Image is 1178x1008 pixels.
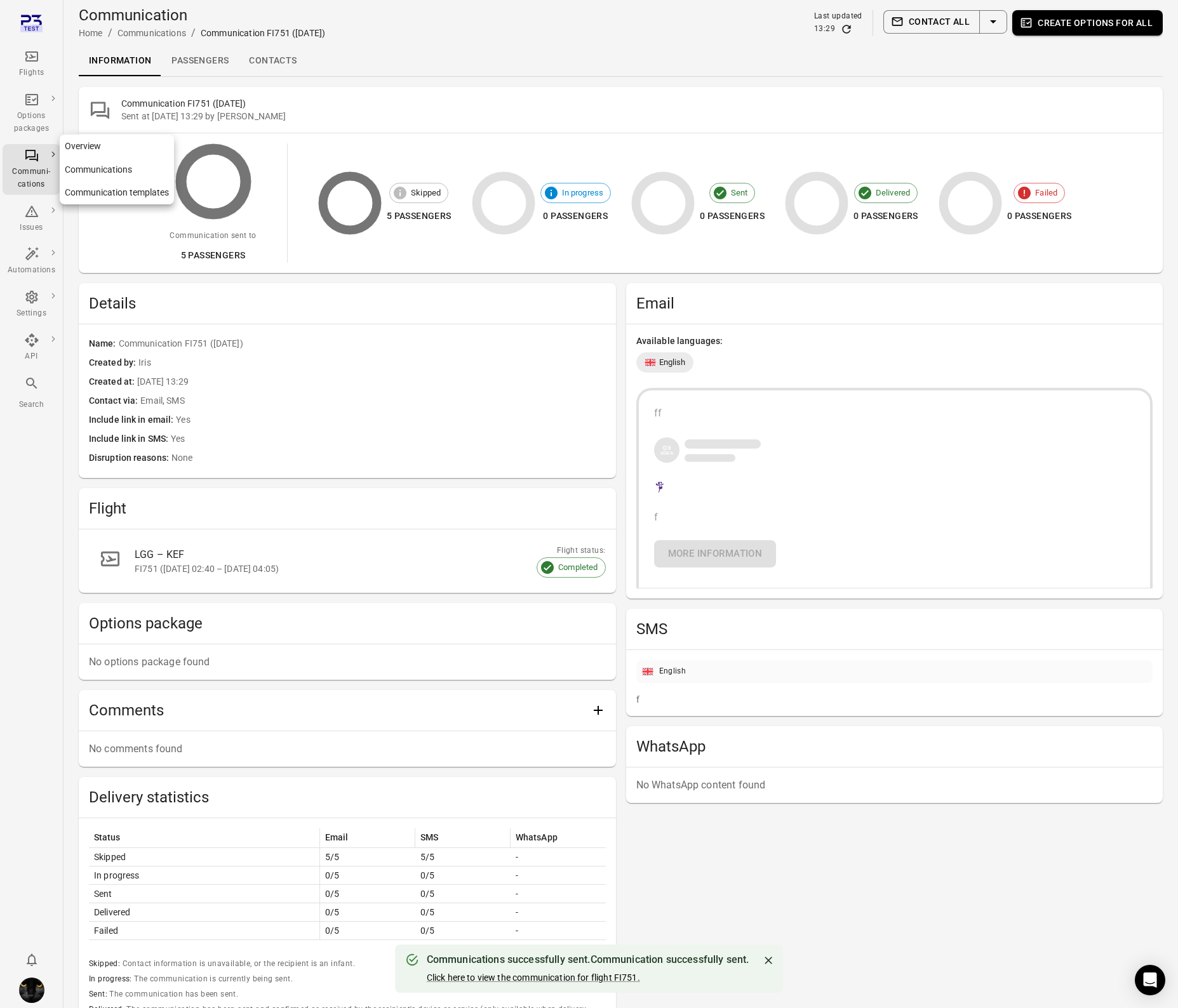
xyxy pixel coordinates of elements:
[121,110,1153,123] div: Sent at [DATE] 13:29 by [PERSON_NAME]
[511,903,606,922] td: -
[511,885,606,903] td: -
[1028,187,1064,199] span: Failed
[60,158,174,182] a: Communications
[636,335,1153,347] div: Available languages:
[540,208,612,224] div: 0 passengers
[135,547,575,562] div: LGG – KEF
[415,828,511,847] th: SMS
[700,208,765,224] div: 0 passengers
[60,135,174,204] nav: Local navigation
[8,307,55,320] div: Settings
[8,350,55,363] div: API
[636,293,1153,314] h2: Email
[814,10,862,23] div: Last updated
[659,665,686,678] div: English
[79,28,103,38] a: Home
[979,10,1007,34] button: Select action
[415,866,511,885] td: 0/5
[138,356,605,370] span: Iris
[137,375,605,389] span: [DATE] 13:29
[171,451,606,465] span: None
[511,922,606,940] td: -
[415,903,511,922] td: 0/5
[89,356,138,370] span: Created by
[89,848,320,866] td: Skipped
[586,698,611,723] button: Add comment
[239,46,307,76] a: Contacts
[176,413,605,427] span: Yes
[89,903,320,922] td: Delivered
[89,375,137,389] span: Created at
[636,619,1153,639] h2: SMS
[171,432,605,446] span: Yes
[123,959,355,968] span: Contact information is unavailable, or the recipient is an infant.
[79,25,325,41] nav: Breadcrumbs
[89,293,606,314] span: Details
[415,848,511,866] td: 5/5
[551,561,605,574] span: Completed
[89,613,606,633] h2: Options package
[654,511,658,523] span: f
[89,828,320,847] th: Status
[387,208,452,224] div: 5 passengers
[654,479,666,494] img: Company logo
[89,866,320,885] td: In progress
[415,885,511,903] td: 0/5
[89,451,171,465] span: Disruption reasons
[109,990,238,998] span: The communication has been sent.
[636,778,1153,793] p: No WhatsApp content found
[320,885,415,903] td: 0/5
[89,337,119,351] span: Name
[8,264,55,277] div: Automations
[814,23,835,36] div: 13:29
[724,187,755,199] span: Sent
[108,25,112,41] li: /
[119,337,606,351] span: Communication FI751 ([DATE])
[89,922,320,940] td: Failed
[8,399,55,411] div: Search
[853,208,918,224] div: 0 passengers
[320,828,415,847] th: Email
[8,166,55,191] div: Communi-cations
[89,654,606,670] p: No options package found
[14,972,50,1008] button: Iris
[89,498,606,519] h2: Flight
[636,693,1153,706] div: f
[883,10,1007,34] div: Split button
[79,46,161,76] a: Information
[135,562,575,575] div: FI751 ([DATE] 02:40 – [DATE] 04:05)
[201,27,325,39] div: Communication FI751 ([DATE])
[89,394,140,408] span: Contact via
[89,885,320,903] td: Sent
[8,67,55,79] div: Flights
[170,248,256,263] div: 5 passengers
[19,947,44,972] button: Notifications
[320,903,415,922] td: 0/5
[869,187,917,199] span: Delivered
[320,922,415,940] td: 0/5
[759,951,778,970] button: Close
[1007,208,1072,224] div: 0 passengers
[89,700,586,720] h2: Comments
[840,23,853,36] button: Refresh data
[191,25,196,41] li: /
[555,187,611,199] span: In progress
[404,187,448,199] span: Skipped
[654,406,1135,421] div: ff
[883,10,980,34] button: Contact all
[170,230,256,242] div: Communication sent to
[79,46,1163,76] nav: Local navigation
[1135,965,1165,995] div: Open Intercom Messenger
[659,356,686,369] span: English
[121,97,1153,110] h2: Communication FI751 ([DATE])
[89,828,606,940] table: Communication delivery statistics
[511,828,606,847] th: WhatsApp
[117,28,186,38] a: Communications
[79,5,325,25] h1: Communication
[427,972,640,983] a: Click here to view the communication for flight FI751.
[320,848,415,866] td: 5/5
[89,741,606,757] p: No comments found
[89,974,134,983] span: In progress:
[537,545,605,557] div: Flight status:
[134,974,293,983] span: The communication is currently being sent.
